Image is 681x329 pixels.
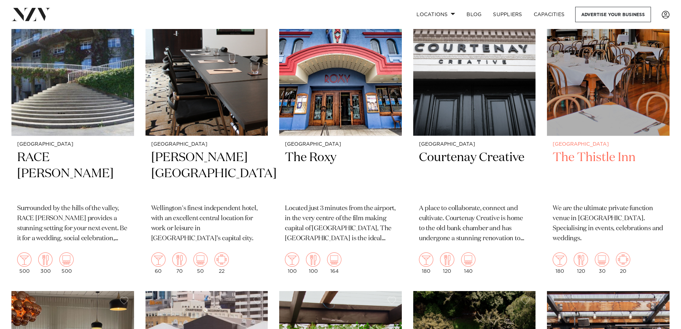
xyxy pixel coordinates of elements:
[59,252,74,274] div: 500
[172,252,187,274] div: 70
[285,252,299,274] div: 100
[574,252,588,274] div: 120
[419,204,530,244] p: A place to collaborate, connect and cultivate. Courtenay Creative is home to the old bank chamber...
[411,7,461,22] a: Locations
[17,252,31,267] img: cocktail.png
[419,142,530,147] small: [GEOGRAPHIC_DATA]
[38,252,53,267] img: dining.png
[285,252,299,267] img: cocktail.png
[461,252,475,267] img: theatre.png
[151,204,262,244] p: Wellington's finest independent hotel, with an excellent central location for work or leisure in ...
[574,252,588,267] img: dining.png
[461,252,475,274] div: 140
[17,252,31,274] div: 500
[285,204,396,244] p: Located just 3 minutes from the airport, in the very centre of the film making capital of [GEOGRA...
[528,7,571,22] a: Capacities
[306,252,320,267] img: dining.png
[172,252,187,267] img: dining.png
[306,252,320,274] div: 100
[487,7,528,22] a: SUPPLIERS
[151,252,166,267] img: cocktail.png
[214,252,229,274] div: 22
[151,252,166,274] div: 60
[17,204,128,244] p: Surrounded by the hills of the valley, RACE [PERSON_NAME] provides a stunning setting for your ne...
[553,204,664,244] p: We are the ultimate private function venue in [GEOGRAPHIC_DATA]. Specialising in events, celebrat...
[440,252,454,274] div: 120
[616,252,630,274] div: 20
[327,252,341,267] img: theatre.png
[285,142,396,147] small: [GEOGRAPHIC_DATA]
[553,252,567,267] img: cocktail.png
[17,150,128,198] h2: RACE [PERSON_NAME]
[595,252,609,274] div: 30
[419,252,433,274] div: 180
[616,252,630,267] img: meeting.png
[193,252,208,267] img: theatre.png
[285,150,396,198] h2: The Roxy
[419,252,433,267] img: cocktail.png
[461,7,487,22] a: BLOG
[575,7,651,22] a: Advertise your business
[214,252,229,267] img: meeting.png
[193,252,208,274] div: 50
[38,252,53,274] div: 300
[17,142,128,147] small: [GEOGRAPHIC_DATA]
[11,8,50,21] img: nzv-logo.png
[440,252,454,267] img: dining.png
[419,150,530,198] h2: Courtenay Creative
[553,142,664,147] small: [GEOGRAPHIC_DATA]
[327,252,341,274] div: 164
[553,252,567,274] div: 180
[151,150,262,198] h2: [PERSON_NAME][GEOGRAPHIC_DATA]
[59,252,74,267] img: theatre.png
[553,150,664,198] h2: The Thistle Inn
[151,142,262,147] small: [GEOGRAPHIC_DATA]
[595,252,609,267] img: theatre.png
